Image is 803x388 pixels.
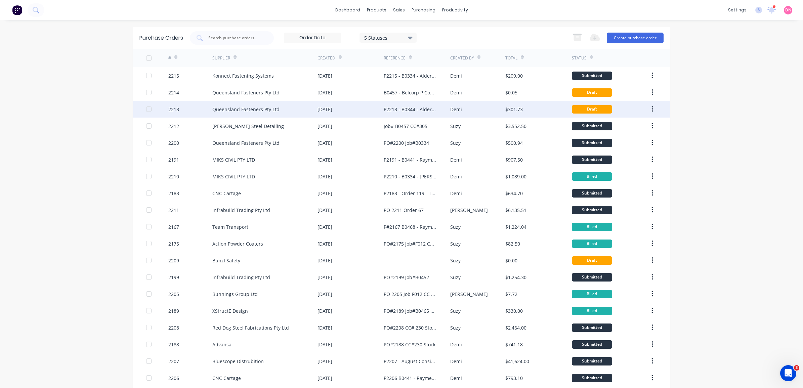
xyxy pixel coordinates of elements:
div: XStructE Design [212,307,248,314]
div: Submitted [572,72,612,80]
div: Submitted [572,324,612,332]
div: PO 2205 Job F012 CC 302 [384,291,436,298]
div: $82.50 [505,240,520,247]
div: [DATE] [318,190,332,197]
iframe: Intercom live chat [780,365,796,381]
div: P2206 B0441 - Raymess - Haydens - [PERSON_NAME], FJ, Fixings and Accessories [384,375,436,382]
div: Bluescope Distrubition [212,358,264,365]
div: Supplier [212,55,230,61]
div: [DATE] [318,240,332,247]
div: Advansa [212,341,231,348]
div: PO#2200 Job#B0334 [384,139,429,146]
div: 2212 [168,123,179,130]
div: [PERSON_NAME] [450,291,488,298]
div: Suzy [450,139,461,146]
div: Billed [572,172,612,181]
div: Infrabuild Trading Pty Ltd [212,274,270,281]
div: PO#2189 Job#B0465 CC#305 [384,307,436,314]
div: Suzy [450,307,461,314]
div: Team Transport [212,223,248,230]
div: [DATE] [318,72,332,79]
div: 2209 [168,257,179,264]
div: 2215 [168,72,179,79]
div: $634.70 [505,190,523,197]
div: Demi [450,341,462,348]
div: Submitted [572,340,612,349]
div: [DATE] [318,89,332,96]
div: settings [725,5,750,15]
span: 3 [794,365,799,371]
div: $330.00 [505,307,523,314]
div: P2207 - August Consignment [384,358,436,365]
div: Reference [384,55,406,61]
span: DN [785,7,791,13]
div: Bunnings Group Ltd [212,291,258,298]
div: Suzy [450,257,461,264]
div: B0457 - Belcorp P Code: 301 [384,89,436,96]
div: Queensland Fasteners Pty Ltd [212,106,280,113]
div: CNC Cartage [212,375,241,382]
div: productivity [439,5,471,15]
div: Job# B0457 CC#305 [384,123,427,130]
div: Billed [572,223,612,231]
div: P2213 - B0344 - Alder Constructions Code: 301 [384,106,436,113]
div: Infrabuild Trading Pty Ltd [212,207,270,214]
div: Queensland Fasteners Pty Ltd [212,89,280,96]
div: 2206 [168,375,179,382]
div: products [364,5,390,15]
div: Billed [572,240,612,248]
div: MIKS CIVIL PTY LTD [212,156,255,163]
div: PO#2208 CC# 230 Stock [384,324,436,331]
div: Demi [450,156,462,163]
div: $793.10 [505,375,523,382]
div: [DATE] [318,324,332,331]
div: Demi [450,89,462,96]
button: Create purchase order [607,33,664,43]
div: Submitted [572,139,612,147]
div: 2213 [168,106,179,113]
div: $301.73 [505,106,523,113]
div: Bunzl Safety [212,257,240,264]
div: 2207 [168,358,179,365]
div: Status [572,55,587,61]
div: P2210 - B0334 - [PERSON_NAME] Reinforcements [384,173,436,180]
div: Suzy [450,223,461,230]
div: [DATE] [318,274,332,281]
div: P2215 - B0334 - Alder Constructions - 301 [384,72,436,79]
div: 2200 [168,139,179,146]
div: 2208 [168,324,179,331]
div: Draft [572,105,612,114]
div: Suzy [450,123,461,130]
div: Submitted [572,357,612,365]
div: $0.05 [505,89,517,96]
div: $2,464.00 [505,324,526,331]
img: Factory [12,5,22,15]
div: [DATE] [318,307,332,314]
div: $741.18 [505,341,523,348]
input: Order Date [284,33,341,43]
div: Demi [450,375,462,382]
div: [DATE] [318,291,332,298]
div: Demi [450,106,462,113]
div: PO#2188 CC#230 Stock [384,341,435,348]
div: Demi [450,173,462,180]
div: Demi [450,72,462,79]
div: $1,254.30 [505,274,526,281]
div: Billed [572,290,612,298]
div: 2188 [168,341,179,348]
div: $6,135.51 [505,207,526,214]
div: 2183 [168,190,179,197]
div: Draft [572,88,612,97]
div: Demi [450,358,462,365]
div: $1,089.00 [505,173,526,180]
div: [DATE] [318,341,332,348]
div: PO 2211 Order 67 [384,207,424,214]
div: 2175 [168,240,179,247]
div: [DATE] [318,257,332,264]
div: [DATE] [318,223,332,230]
div: MIKS CIVIL PTY LTD [212,173,255,180]
div: Submitted [572,189,612,198]
div: Konnect Fastening Systems [212,72,274,79]
div: Draft [572,256,612,265]
div: Suzy [450,274,461,281]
